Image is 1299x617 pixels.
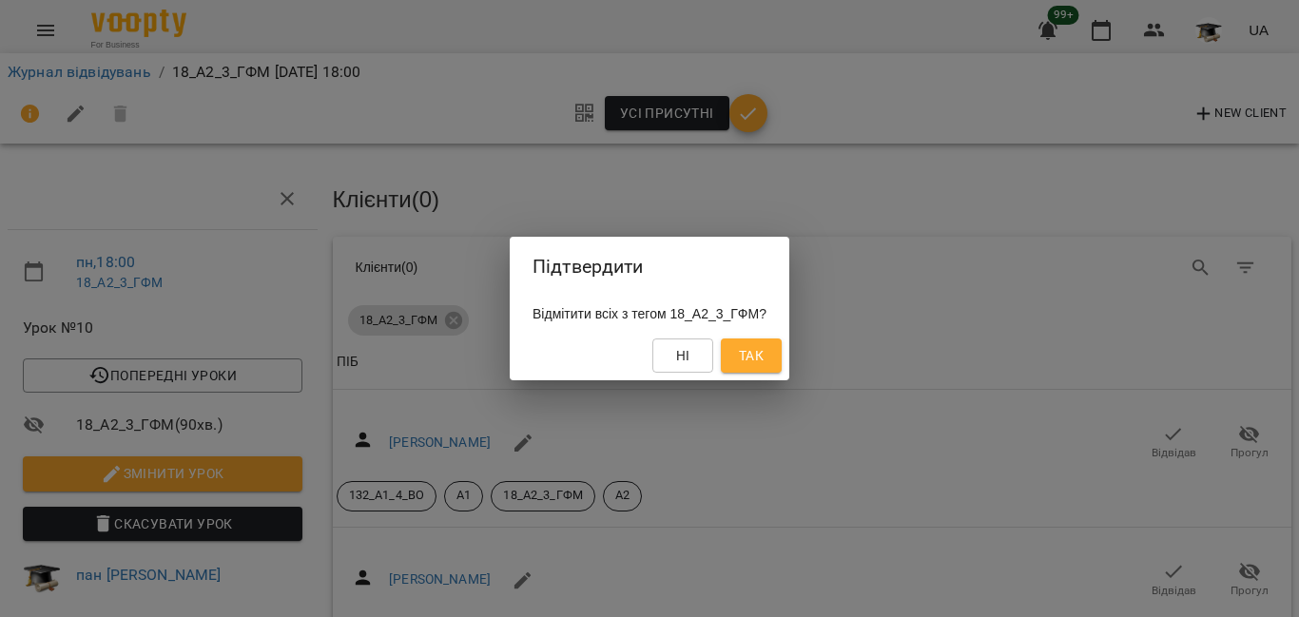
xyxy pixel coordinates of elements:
span: Так [739,344,764,367]
h2: Підтвердити [533,252,766,281]
button: Так [721,338,782,373]
button: Ні [652,338,713,373]
div: Відмітити всіх з тегом 18_А2_3_ГФМ? [510,297,789,331]
span: Ні [676,344,690,367]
